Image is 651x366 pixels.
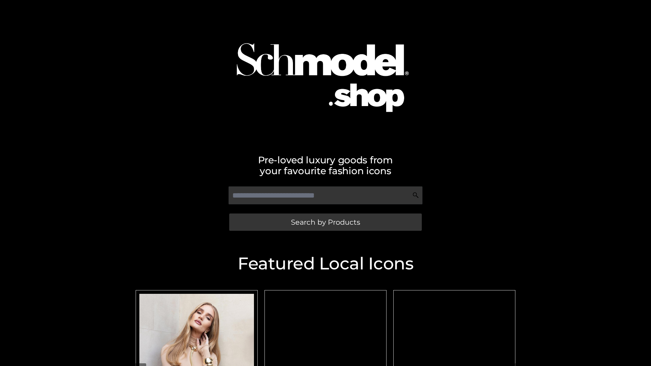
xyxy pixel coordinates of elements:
span: Search by Products [291,219,360,226]
a: Search by Products [229,213,422,231]
img: Search Icon [412,192,419,199]
h2: Pre-loved luxury goods from your favourite fashion icons [132,155,519,176]
h2: Featured Local Icons​ [132,255,519,272]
